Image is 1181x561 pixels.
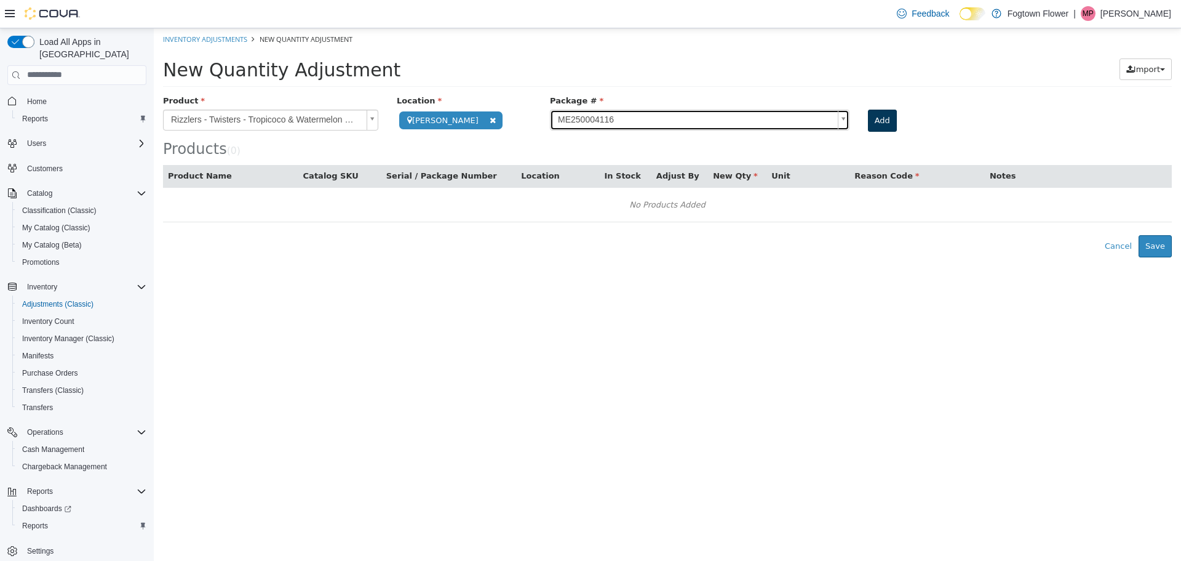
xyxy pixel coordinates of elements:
span: Location [243,68,288,77]
button: Catalog [2,185,151,202]
a: ME250004116 [396,81,696,102]
button: Purchase Orders [12,365,151,382]
button: Home [2,92,151,110]
button: Import [966,30,1018,52]
button: Catalog SKU [149,142,207,154]
span: Operations [27,427,63,437]
button: Operations [22,425,68,440]
span: Reports [17,111,146,126]
span: Adjustments (Classic) [17,297,146,312]
div: No Products Added [17,167,1010,186]
a: Manifests [17,349,58,363]
button: In Stock [450,142,489,154]
a: Inventory Adjustments [9,6,93,15]
a: Dashboards [17,501,76,516]
span: Settings [27,546,54,556]
span: Reports [17,519,146,533]
button: Reports [12,110,151,127]
button: Location [367,142,408,154]
button: Inventory [2,278,151,296]
span: Customers [22,161,146,176]
span: Purchase Orders [17,366,146,381]
button: Operations [2,424,151,441]
span: Cash Management [22,445,84,454]
button: Save [985,207,1018,229]
a: Transfers (Classic) [17,383,89,398]
a: Cash Management [17,442,89,457]
span: Operations [22,425,146,440]
span: Settings [22,543,146,559]
button: Catalog [22,186,57,201]
span: Inventory Manager (Classic) [17,331,146,346]
span: Reports [27,486,53,496]
span: Adjustments (Classic) [22,299,93,309]
button: Users [22,136,51,151]
a: Adjustments (Classic) [17,297,98,312]
a: Customers [22,161,68,176]
span: Transfers (Classic) [22,385,84,395]
span: Inventory Count [22,317,74,326]
span: New Quantity Adjustment [106,6,199,15]
a: Inventory Manager (Classic) [17,331,119,346]
button: Transfers [12,399,151,416]
button: Adjust By [503,142,548,154]
span: Import [980,36,1006,46]
span: Load All Apps in [GEOGRAPHIC_DATA] [34,36,146,60]
span: Products [9,112,73,129]
a: Promotions [17,255,65,270]
span: Transfers [22,403,53,413]
a: Reports [17,111,53,126]
span: Home [27,97,47,107]
button: Cancel [944,207,985,229]
a: Purchase Orders [17,366,83,381]
span: Manifests [17,349,146,363]
span: My Catalog (Beta) [17,238,146,252]
a: Transfers [17,400,58,415]
span: Promotions [22,257,60,267]
span: Inventory Manager (Classic) [22,334,114,344]
span: 0 [77,117,83,128]
a: Feedback [892,1,954,26]
span: Reason Code [701,143,765,152]
span: Reports [22,484,146,499]
button: Reports [22,484,58,499]
span: Classification (Classic) [17,203,146,218]
span: Feedback [912,7,949,20]
span: Home [22,94,146,109]
span: Inventory [22,280,146,294]
a: Chargeback Management [17,459,112,474]
span: Catalog [22,186,146,201]
p: | [1073,6,1076,21]
span: New Quantity Adjustment [9,31,247,52]
button: Notes [836,142,864,154]
button: Transfers (Classic) [12,382,151,399]
p: [PERSON_NAME] [1100,6,1171,21]
span: Classification (Classic) [22,206,97,216]
span: Inventory [27,282,57,292]
span: Transfers [17,400,146,415]
span: Product [9,68,51,77]
button: Promotions [12,254,151,271]
p: Fogtown Flower [1008,6,1069,21]
span: Cash Management [17,442,146,457]
button: Inventory Count [12,313,151,330]
span: Purchase Orders [22,368,78,378]
button: Unit [618,142,638,154]
button: Inventory [22,280,62,294]
button: Inventory Manager (Classic) [12,330,151,347]
button: Product Name [14,142,81,154]
button: Reports [12,517,151,535]
button: Add [714,81,743,103]
small: ( ) [73,117,87,128]
span: Chargeback Management [22,462,107,472]
span: [PERSON_NAME] [245,83,349,101]
button: Adjustments (Classic) [12,296,151,313]
span: My Catalog (Beta) [22,240,82,250]
button: Users [2,135,151,152]
button: Classification (Classic) [12,202,151,219]
span: New Qty [559,143,604,152]
button: Settings [2,542,151,560]
span: Package # [396,68,450,77]
button: Chargeback Management [12,458,151,475]
a: My Catalog (Classic) [17,220,95,235]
